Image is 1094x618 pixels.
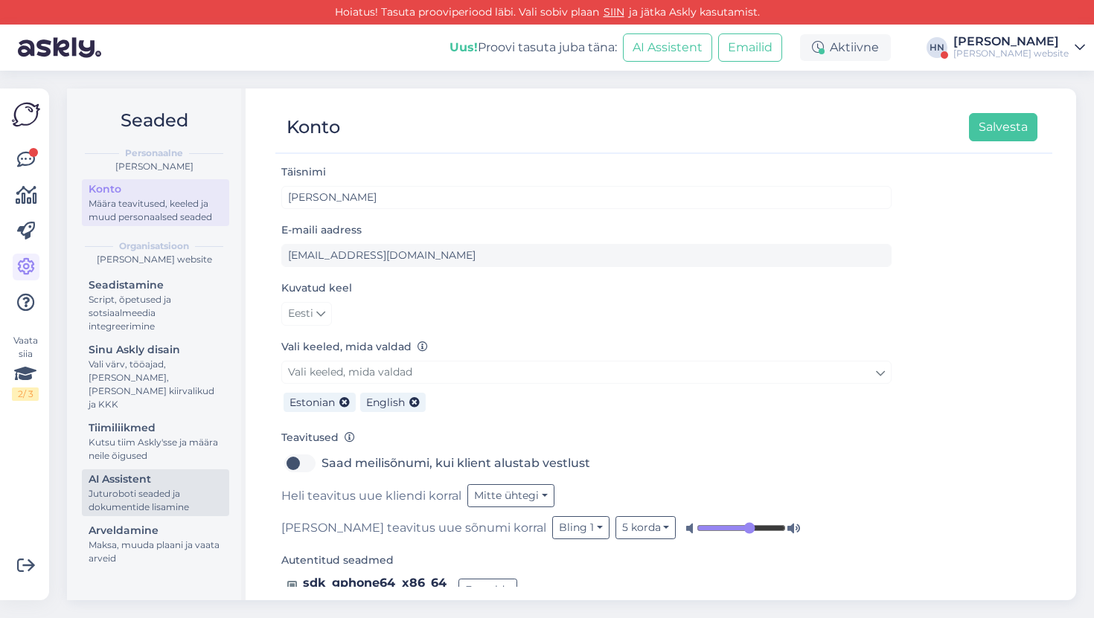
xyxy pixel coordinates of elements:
[89,197,223,224] div: Määra teavitused, keeled ja muud personaalsed seaded
[450,40,478,54] b: Uus!
[287,113,340,141] div: Konto
[366,396,405,409] span: English
[89,487,223,514] div: Juturoboti seaded ja dokumentide lisamine
[953,36,1069,48] div: [PERSON_NAME]
[125,147,183,160] b: Personaalne
[82,179,229,226] a: KontoMäära teavitused, keeled ja muud personaalsed seaded
[718,33,782,62] button: Emailid
[288,306,313,322] span: Eesti
[89,471,223,487] div: AI Assistent
[89,358,223,411] div: Vali värv, tööajad, [PERSON_NAME], [PERSON_NAME] kiirvalikud ja KKK
[953,36,1085,59] a: [PERSON_NAME][PERSON_NAME] website
[12,100,40,129] img: Askly Logo
[450,39,617,57] div: Proovi tasuta juba täna:
[552,516,610,539] button: Bling 1
[281,430,355,445] label: Teavitused
[82,418,229,465] a: TiimiliikmedKutsu tiim Askly'sse ja määra neile õigused
[82,469,229,516] a: AI AssistentJuturoboti seaded ja dokumentide lisamine
[467,484,554,507] button: Mitte ühtegi
[800,34,891,61] div: Aktiivne
[290,396,335,409] span: Estonian
[615,516,676,539] button: 5 korda
[89,420,223,436] div: Tiimiliikmed
[281,222,362,238] label: E-maili aadress
[281,339,428,355] label: Vali keeled, mida valdad
[82,275,229,335] a: SeadistamineScript, õpetused ja sotsiaalmeedia integreerimine
[281,302,332,326] a: Eesti
[82,340,229,413] a: Sinu Askly disainVali värv, tööajad, [PERSON_NAME], [PERSON_NAME] kiirvalikud ja KKK
[89,277,223,293] div: Seadistamine
[281,553,394,568] label: Autentitud seadmed
[281,484,892,507] div: Heli teavitus uue kliendi korral
[953,48,1069,59] div: [PERSON_NAME] website
[969,113,1037,141] button: Salvesta
[599,5,629,19] a: SIIN
[89,538,223,565] div: Maksa, muuda plaani ja vaata arveid
[281,164,326,180] label: Täisnimi
[119,239,189,253] b: Organisatsioon
[79,253,229,266] div: [PERSON_NAME] website
[303,574,447,592] div: sdk_gphone64_x86_64
[927,37,947,58] div: HN
[89,436,223,463] div: Kutsu tiim Askly'sse ja määra neile õigused
[89,523,223,538] div: Arveldamine
[281,516,892,539] div: [PERSON_NAME] teavitus uue sõnumi korral
[89,342,223,358] div: Sinu Askly disain
[79,106,229,135] h2: Seaded
[281,244,892,267] input: Sisesta e-maili aadress
[89,181,223,197] div: Konto
[458,579,517,602] button: Eemalda
[322,451,590,475] label: Saad meilisõnumi, kui klient alustab vestlust
[82,521,229,567] a: ArveldamineMaksa, muuda plaani ja vaata arveid
[281,186,892,209] input: Sisesta nimi
[79,160,229,173] div: [PERSON_NAME]
[89,293,223,333] div: Script, õpetused ja sotsiaalmeedia integreerimine
[12,387,39,401] div: 2 / 3
[281,361,892,384] a: Vali keeled, mida valdad
[281,280,352,296] label: Kuvatud keel
[12,334,39,401] div: Vaata siia
[288,365,412,379] span: Vali keeled, mida valdad
[623,33,712,62] button: AI Assistent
